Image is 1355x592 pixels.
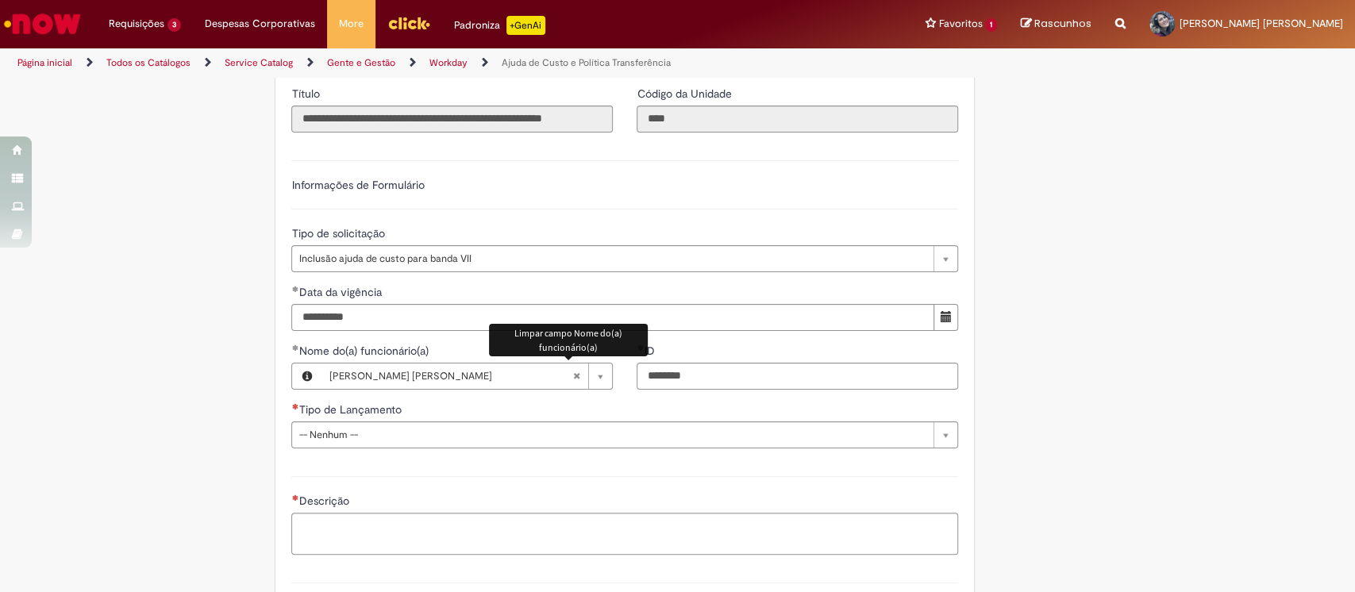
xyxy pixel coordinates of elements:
div: Padroniza [454,16,545,35]
input: Data da vigência 01 October 2025 Wednesday [291,304,934,331]
a: Todos os Catálogos [106,56,191,69]
a: Ajuda de Custo e Política Transferência [502,56,671,69]
span: Tipo de solicitação [291,226,387,240]
span: Rascunhos [1034,16,1091,31]
span: Obrigatório Preenchido [291,344,298,351]
span: Somente leitura - Título [291,86,322,101]
div: Limpar campo Nome do(a) funcionário(a) [489,324,648,356]
abbr: Limpar campo Nome do(a) funcionário(a) [564,363,588,389]
span: ID [644,344,657,358]
label: Somente leitura - Código da Unidade [637,86,734,102]
img: ServiceNow [2,8,83,40]
label: Informações de Formulário [291,178,424,192]
span: Necessários [291,403,298,409]
span: Obrigatório Preenchido [291,286,298,292]
textarea: Descrição [291,513,958,555]
span: Somente leitura - Código da Unidade [637,86,734,101]
span: Nome do(a) funcionário(a) [298,344,431,358]
a: Página inicial [17,56,72,69]
span: [PERSON_NAME] [PERSON_NAME] [329,363,572,389]
a: Gente e Gestão [327,56,395,69]
span: 3 [167,18,181,32]
input: Código da Unidade [637,106,958,133]
a: Rascunhos [1021,17,1091,32]
span: Favoritos [938,16,982,32]
span: Tipo de Lançamento [298,402,404,417]
button: Nome do(a) funcionário(a), Visualizar este registro Mariana Valois Ribeiro Silva [292,363,321,389]
span: [PERSON_NAME] [PERSON_NAME] [1180,17,1343,30]
label: Somente leitura - Título [291,86,322,102]
button: Mostrar calendário para Data da vigência [933,304,958,331]
span: Inclusão ajuda de custo para banda VII [298,246,926,271]
input: ID [637,363,958,390]
span: Descrição [298,494,352,508]
span: More [339,16,364,32]
span: Despesas Corporativas [205,16,315,32]
span: 1 [985,18,997,32]
a: [PERSON_NAME] [PERSON_NAME]Limpar campo Nome do(a) funcionário(a) [321,363,612,389]
span: -- Nenhum -- [298,422,926,448]
a: Workday [429,56,468,69]
input: Título [291,106,613,133]
p: +GenAi [506,16,545,35]
ul: Trilhas de página [12,48,891,78]
span: Requisições [109,16,164,32]
a: Service Catalog [225,56,293,69]
span: Data da vigência [298,285,384,299]
span: Necessários [291,494,298,501]
img: click_logo_yellow_360x200.png [387,11,430,35]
